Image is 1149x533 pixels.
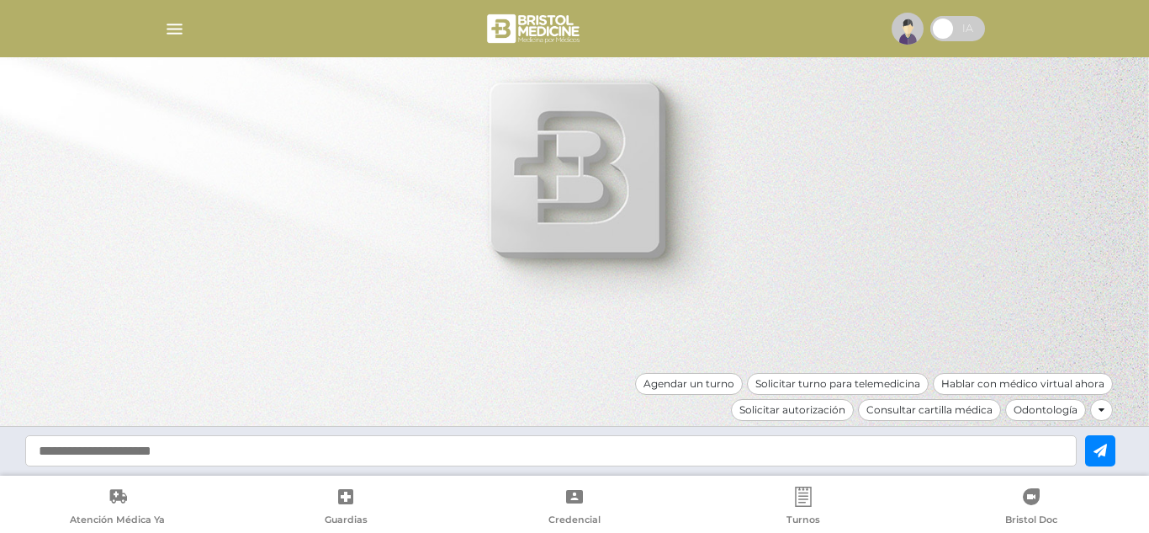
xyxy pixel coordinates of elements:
[1005,514,1057,529] span: Bristol Doc
[232,487,461,530] a: Guardias
[3,487,232,530] a: Atención Médica Ya
[747,373,929,395] div: Solicitar turno para telemedicina
[635,373,743,395] div: Agendar un turno
[786,514,820,529] span: Turnos
[460,487,689,530] a: Credencial
[917,487,1146,530] a: Bristol Doc
[548,514,601,529] span: Credencial
[484,8,585,49] img: bristol-medicine-blanco.png
[70,514,165,529] span: Atención Médica Ya
[325,514,368,529] span: Guardias
[1005,399,1086,421] div: Odontología
[933,373,1113,395] div: Hablar con médico virtual ahora
[858,399,1001,421] div: Consultar cartilla médica
[689,487,918,530] a: Turnos
[892,13,924,45] img: profile-placeholder.svg
[164,19,185,40] img: Cober_menu-lines-white.svg
[731,399,854,421] div: Solicitar autorización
